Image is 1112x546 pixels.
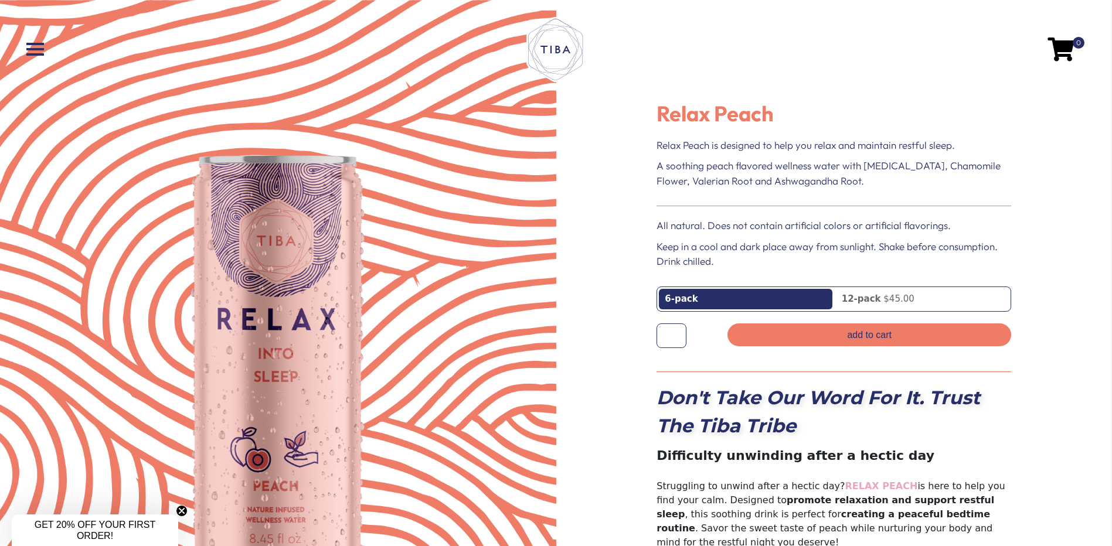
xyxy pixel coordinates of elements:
[1073,37,1084,49] span: 0
[657,509,990,534] span: creating a peaceful bedtime routine
[657,100,774,127] span: Relax Peach
[727,323,1011,346] button: Add to cart
[12,514,178,546] div: GET 20% OFF YOUR FIRST ORDER!Close teaser
[657,386,980,437] strong: Don't Take Our Word For It. Trust The Tiba Tribe
[657,218,1011,233] p: All natural. Does not contain artificial colors or artificial flavorings.
[657,448,934,463] strong: Difficulty unwinding after a hectic day
[659,289,832,309] a: 6-pack
[657,494,994,520] span: promote relaxation and support restful sleep
[657,138,1011,153] p: Relax Peach is designed to help you relax and maintain restful sleep.
[836,289,1009,309] a: 12-pack
[35,520,156,541] span: GET 20% OFF YOUR FIRST ORDER!
[657,323,686,348] input: Product quantity
[657,158,1011,188] p: A soothing peach flavored wellness water with [MEDICAL_DATA], Chamomile Flower, Valerian Root and...
[657,239,1011,269] p: Keep in a cool and dark place away from sunlight. Shake before consumption. Drink chilled.
[845,480,917,492] span: RELAX PEACH
[1048,46,1074,52] a: 0
[176,505,188,517] button: Close teaser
